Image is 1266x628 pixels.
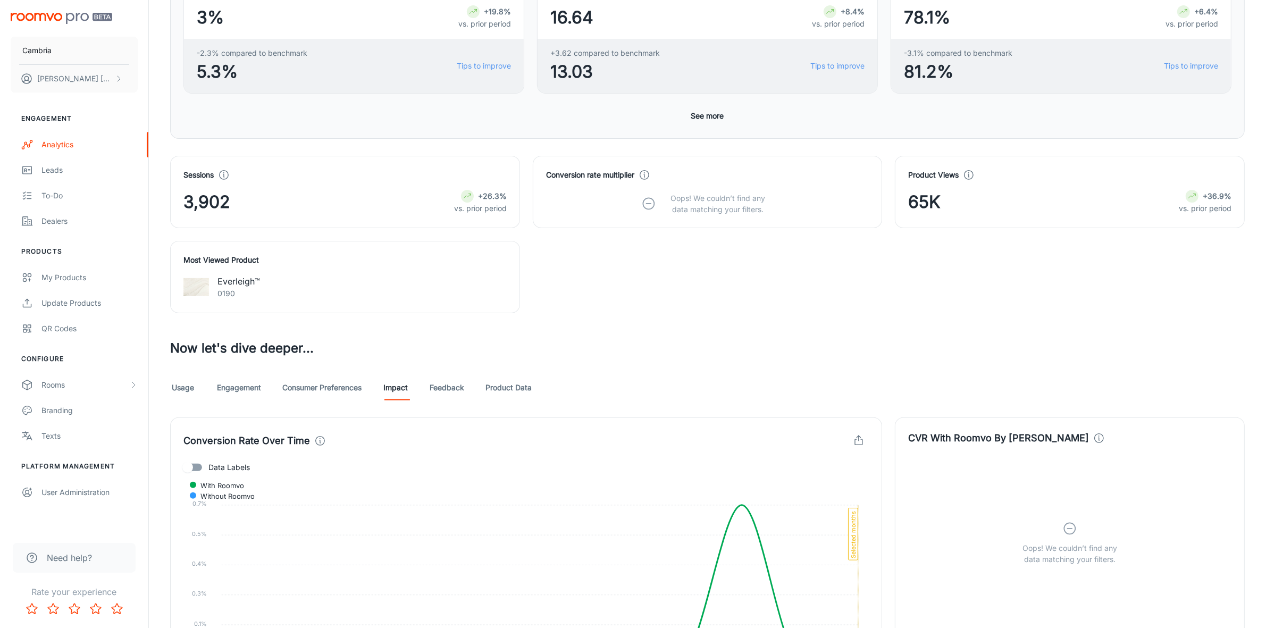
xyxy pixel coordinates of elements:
[11,65,138,93] button: [PERSON_NAME] [PERSON_NAME]
[41,405,138,416] div: Branding
[478,191,507,200] strong: +26.3%
[192,560,207,567] tspan: 0.4%
[1194,7,1218,16] strong: +6.4%
[170,375,196,400] a: Usage
[41,379,129,391] div: Rooms
[546,169,634,181] h4: Conversion rate multiplier
[217,275,260,288] p: Everleigh™
[194,620,207,627] tspan: 0.1%
[41,487,138,498] div: User Administration
[64,598,85,619] button: Rate 3 star
[550,47,660,59] span: +3.62 compared to benchmark
[458,18,511,30] p: vs. prior period
[85,598,106,619] button: Rate 4 star
[41,297,138,309] div: Update Products
[41,272,138,283] div: My Products
[810,60,865,72] a: Tips to improve
[41,190,138,202] div: To-do
[812,18,865,30] p: vs. prior period
[192,481,244,490] span: With Roomvo
[41,430,138,442] div: Texts
[170,339,1245,358] h3: Now let's dive deeper...
[22,45,52,56] p: Cambria
[908,169,959,181] h4: Product Views
[841,7,865,16] strong: +8.4%
[21,598,43,619] button: Rate 1 star
[550,59,660,85] span: 13.03
[11,37,138,64] button: Cambria
[41,323,138,334] div: QR Codes
[908,189,941,215] span: 65K
[197,59,307,85] span: 5.3%
[197,47,307,59] span: -2.3% compared to benchmark
[1164,60,1218,72] a: Tips to improve
[183,254,507,266] h4: Most Viewed Product
[217,375,261,400] a: Engagement
[183,189,230,215] span: 3,902
[192,500,207,508] tspan: 0.7%
[485,375,532,400] a: Product Data
[904,5,950,30] span: 78.1%
[1203,191,1231,200] strong: +36.9%
[183,433,310,448] h4: Conversion Rate Over Time
[217,288,260,299] p: 0190
[904,59,1012,85] span: 81.2%
[192,491,255,501] span: Without Roomvo
[192,530,207,538] tspan: 0.5%
[106,598,128,619] button: Rate 5 star
[1015,542,1125,565] p: Oops! We couldn’t find any data matching your filters.
[47,551,92,564] span: Need help?
[41,139,138,150] div: Analytics
[904,47,1012,59] span: -3.1% compared to benchmark
[192,590,207,597] tspan: 0.3%
[908,431,1089,446] h4: CVR With Roomvo By [PERSON_NAME]
[41,164,138,176] div: Leads
[197,5,224,30] span: 3%
[1166,18,1218,30] p: vs. prior period
[183,169,214,181] h4: Sessions
[208,462,250,473] span: Data Labels
[687,106,728,125] button: See more
[383,375,408,400] a: Impact
[550,5,593,30] span: 16.64
[37,73,112,85] p: [PERSON_NAME] [PERSON_NAME]
[457,60,511,72] a: Tips to improve
[43,598,64,619] button: Rate 2 star
[663,192,773,215] p: Oops! We couldn’t find any data matching your filters.
[484,7,511,16] strong: +19.8%
[430,375,464,400] a: Feedback
[183,274,209,300] img: Everleigh™
[1179,203,1231,214] p: vs. prior period
[11,13,112,24] img: Roomvo PRO Beta
[9,585,140,598] p: Rate your experience
[454,203,507,214] p: vs. prior period
[282,375,362,400] a: Consumer Preferences
[41,215,138,227] div: Dealers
